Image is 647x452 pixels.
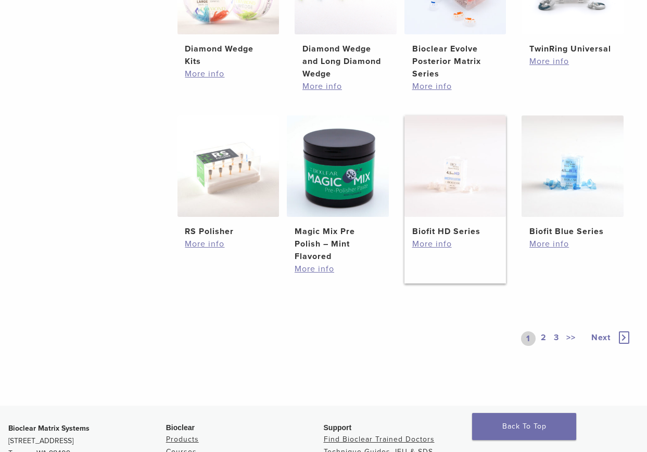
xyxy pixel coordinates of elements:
h2: Biofit Blue Series [529,225,616,238]
a: Products [166,435,199,444]
a: More info [295,263,381,275]
h2: Diamond Wedge and Long Diamond Wedge [302,43,389,80]
a: More info [529,238,616,250]
a: More info [302,80,389,93]
a: More info [185,238,271,250]
a: 2 [539,331,549,346]
a: Biofit HD SeriesBiofit HD Series [404,115,506,238]
img: Magic Mix Pre Polish - Mint Flavored [287,115,389,217]
img: RS Polisher [177,115,280,217]
h2: Diamond Wedge Kits [185,43,271,68]
a: >> [564,331,578,346]
strong: Bioclear Matrix Systems [8,424,90,433]
span: Support [324,423,352,432]
a: More info [412,80,499,93]
h2: Magic Mix Pre Polish – Mint Flavored [295,225,381,263]
a: More info [529,55,616,68]
a: Back To Top [472,413,576,440]
span: Bioclear [166,423,195,432]
img: Biofit HD Series [404,115,506,217]
a: More info [185,68,271,80]
span: Next [591,332,611,343]
h2: RS Polisher [185,225,271,238]
h2: Bioclear Evolve Posterior Matrix Series [412,43,499,80]
h2: TwinRing Universal [529,43,616,55]
a: RS PolisherRS Polisher [177,115,280,238]
a: 1 [521,331,536,346]
a: Magic Mix Pre Polish - Mint FlavoredMagic Mix Pre Polish – Mint Flavored [287,115,389,263]
img: Biofit Blue Series [522,115,624,217]
a: Find Bioclear Trained Doctors [324,435,435,444]
h2: Biofit HD Series [412,225,499,238]
a: Biofit Blue SeriesBiofit Blue Series [522,115,624,238]
a: 3 [552,331,561,346]
a: More info [412,238,499,250]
